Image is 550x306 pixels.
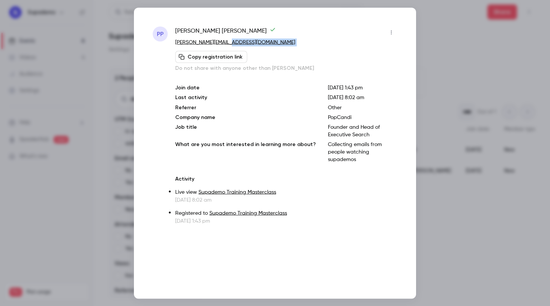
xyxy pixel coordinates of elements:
[157,29,164,38] span: PP
[175,64,397,72] p: Do not share with anyone other than [PERSON_NAME]
[175,93,316,101] p: Last activity
[209,210,287,216] a: Supademo Training Masterclass
[175,123,316,138] p: Job title
[175,113,316,121] p: Company name
[175,196,397,203] p: [DATE] 8:02 am
[175,209,397,217] p: Registered to
[328,123,397,138] p: Founder and Head of Executive Search
[328,140,397,163] p: Collecting emails from people watching supademos
[175,188,397,196] p: Live view
[328,84,397,91] p: [DATE] 1:43 pm
[175,39,295,45] a: [PERSON_NAME][EMAIL_ADDRESS][DOMAIN_NAME]
[175,140,316,163] p: What are you most interested in learning more about?
[175,217,397,225] p: [DATE] 1:43 pm
[328,104,397,111] p: Other
[175,84,316,91] p: Join date
[175,104,316,111] p: Referrer
[175,51,247,63] button: Copy registration link
[175,175,397,182] p: Activity
[328,95,364,100] span: [DATE] 8:02 am
[198,189,276,194] a: Supademo Training Masterclass
[175,26,276,38] span: [PERSON_NAME] [PERSON_NAME]
[328,113,397,121] p: PopCandi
